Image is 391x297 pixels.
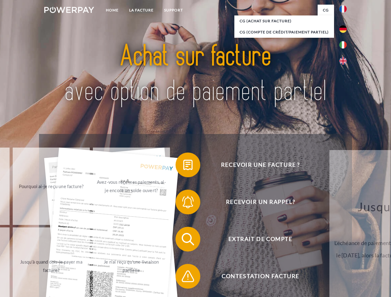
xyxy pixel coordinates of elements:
img: qb_search.svg [180,231,196,247]
img: fr [339,5,347,13]
a: CG (Compte de crédit/paiement partiel) [234,27,334,38]
a: CG [318,5,334,16]
button: Contestation Facture [176,264,337,289]
img: it [339,41,347,49]
img: logo-powerpay-white.svg [44,7,94,13]
div: Pourquoi ai-je reçu une facture? [16,182,86,190]
img: title-powerpay_fr.svg [59,30,332,118]
a: LA FACTURE [124,5,159,16]
a: Home [101,5,124,16]
img: de [339,25,347,33]
span: Extrait de compte [185,227,336,252]
img: en [339,57,347,65]
a: CG (achat sur facture) [234,15,334,27]
div: Je n'ai reçu qu'une livraison partielle [97,258,166,274]
img: qb_warning.svg [180,269,196,284]
a: Avez-vous reçu mes paiements, ai-je encore un solde ouvert? [93,148,170,225]
span: Contestation Facture [185,264,336,289]
div: Avez-vous reçu mes paiements, ai-je encore un solde ouvert? [97,178,166,195]
a: Support [159,5,188,16]
button: Extrait de compte [176,227,337,252]
div: Jusqu'à quand dois-je payer ma facture? [16,258,86,274]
